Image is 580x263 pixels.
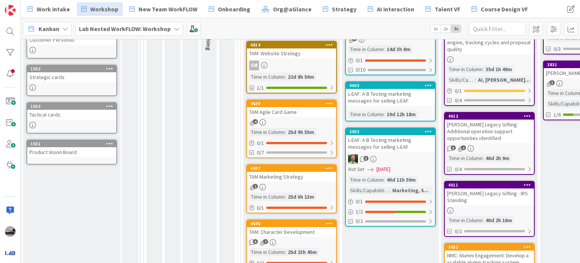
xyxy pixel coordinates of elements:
div: 40d 2h 16m [484,216,514,224]
div: 0/1 [247,139,336,148]
a: Onboarding [204,2,255,16]
span: 1x [430,25,441,33]
div: 19d 12h 18m [385,110,418,118]
span: : [285,193,286,201]
span: AI interaction [377,5,414,14]
div: [PERSON_NAME] Legacy Gifting - IRS Standing [445,188,534,205]
div: TAM Agile Card Game [247,107,336,117]
a: Work intake [23,2,74,16]
a: Org@aGlance [257,2,316,16]
a: Strategy [318,2,361,16]
span: 3 [451,145,456,150]
b: Lab Nested WorkFLOW: Workshop [79,25,171,33]
a: AI interaction [363,2,419,16]
div: 4639 [250,101,336,106]
div: 4612 [448,114,534,119]
div: 4611[PERSON_NAME] Legacy Gifting - IRS Standing [445,182,534,205]
div: 4603 [346,82,435,89]
span: Workshop [90,5,118,14]
img: avatar [5,247,15,258]
span: Talent VF [435,5,460,14]
span: 1 / 1 [257,84,264,92]
div: 1551 [27,140,116,147]
div: 25d 23h 45m [286,248,319,256]
span: 0/2 [455,227,462,235]
div: TAM: Character Development [247,227,336,237]
div: 0/1 [247,203,336,213]
span: : [384,110,385,118]
div: 40d 11h 59m [385,176,418,184]
span: 0/7 [257,149,264,157]
div: 4646 [250,221,336,226]
span: 0 / 1 [356,56,363,64]
div: 2092L-EAF: A B Testing marketing messages for selling L-EAF [346,128,435,152]
div: 14d 3h 8m [385,45,412,53]
span: 2x [441,25,451,33]
span: 1 [461,145,466,150]
span: 0/4 [455,96,462,104]
div: 1553 [27,103,116,110]
div: 1551Product Vision Board [27,140,116,157]
div: 4612 [445,113,534,120]
span: 0 / 1 [356,198,363,205]
div: 0/1 [346,197,435,206]
div: 40d 2h 9m [484,154,511,162]
div: Time in Column [249,248,285,256]
span: : [285,248,286,256]
div: SM [247,61,336,70]
div: 4814 [247,42,336,48]
span: : [285,128,286,136]
div: Time in Column [348,45,384,53]
span: New Team WorkFLOW [139,5,197,14]
div: Time in Column [447,216,483,224]
div: Product Vision Board [27,147,116,157]
span: : [483,65,484,73]
div: L-EAF: A B Testing marketing messages for selling L-EAF [346,135,435,152]
div: 1552Strategic cards [27,65,116,82]
div: L-EAF: A B Testing marketing messages for selling L-EAF [346,89,435,106]
div: TAM Marketing Strategy [247,172,336,182]
div: 2092 [349,129,435,134]
span: Kanban [39,24,59,33]
div: 1551 [31,141,116,146]
div: 1553Tactical cards [27,103,116,120]
a: New Team WorkFLOW [125,2,202,16]
div: TAM: Website Strategy [247,48,336,58]
div: Skills/Capabilities [447,76,475,84]
div: 4639TAM Agile Card Game [247,100,336,117]
div: 1553 [31,104,116,109]
div: Marketing, S... [390,186,430,195]
div: 1552 [27,65,116,72]
div: 0/1 [346,56,435,65]
span: 3 [550,80,555,85]
span: 1 / 2 [356,208,363,216]
span: : [285,73,286,81]
span: : [483,154,484,162]
div: Time in Column [348,110,384,118]
span: 0 / 1 [257,139,264,147]
span: 0/2 [356,217,363,225]
img: SH [348,154,358,164]
span: Work intake [37,5,70,14]
div: Time in Column [447,154,483,162]
div: Time in Column [447,65,483,73]
div: 35d 1h 49m [484,65,514,73]
div: 2092 [346,128,435,135]
div: Tactical cards [27,110,116,120]
div: Strategic cards [27,72,116,82]
div: 1/2 [346,207,435,216]
div: 4657 [250,166,336,171]
span: 3 [364,156,369,161]
a: Course Design VF [467,2,532,16]
div: 1552 [31,66,116,72]
span: 4 [253,119,258,124]
div: Time in Column [249,193,285,201]
div: SM [249,61,259,70]
div: Time in Column [249,128,285,136]
div: 3652 [448,244,534,250]
div: 4611 [445,182,534,188]
div: 4657 [247,165,336,172]
div: [PERSON_NAME] Legacy Gifting: Additional operation support opportunities identified [445,120,534,143]
img: jB [5,226,15,237]
span: 0/10 [356,66,366,74]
